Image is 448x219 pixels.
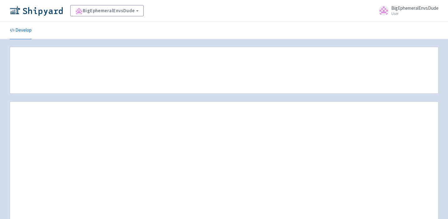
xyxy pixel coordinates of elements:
[375,6,439,16] a: BigEphemeralEnvsDude User
[10,6,63,16] img: Shipyard logo
[10,22,32,39] a: Develop
[70,5,144,16] a: BigEphemeralEnvsDude
[391,12,439,16] small: User
[391,5,439,11] span: BigEphemeralEnvsDude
